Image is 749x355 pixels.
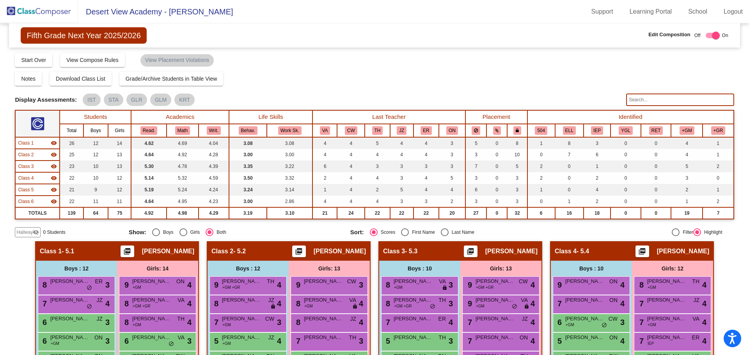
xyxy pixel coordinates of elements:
[439,161,465,172] td: 3
[465,207,487,219] td: 27
[439,207,465,219] td: 20
[365,137,390,149] td: 5
[312,172,337,184] td: 2
[60,110,131,124] th: Students
[18,140,34,147] span: Class 1
[365,184,390,196] td: 2
[320,126,330,135] button: VA
[117,261,198,276] div: Girls: 14
[465,149,487,161] td: 3
[584,124,611,137] th: Individualized Education Plan
[671,172,703,184] td: 3
[584,207,611,219] td: 18
[267,161,312,172] td: 3.22
[641,207,671,219] td: 0
[129,228,344,236] mat-radio-group: Select an option
[350,229,364,236] span: Sort:
[414,137,439,149] td: 4
[160,229,174,236] div: Boys
[563,126,576,135] button: ELL
[267,184,312,196] td: 3.14
[414,161,439,172] td: 3
[507,172,527,184] td: 3
[701,229,722,236] div: Highlight
[50,72,112,86] button: Download Class List
[682,5,714,18] a: School
[365,161,390,172] td: 3
[312,207,337,219] td: 21
[199,149,229,161] td: 4.28
[15,149,60,161] td: Jenna Mann - 5.2
[267,196,312,207] td: 2.86
[83,196,108,207] td: 11
[555,124,584,137] th: English Language Learner
[439,196,465,207] td: 2
[21,76,35,82] span: Notes
[267,172,312,184] td: 3.32
[439,137,465,149] td: 3
[611,172,641,184] td: 0
[414,184,439,196] td: 4
[167,184,199,196] td: 5.24
[703,196,733,207] td: 2
[83,149,108,161] td: 12
[390,184,414,196] td: 5
[312,110,465,124] th: Last Teacher
[18,163,34,170] span: Class 3
[60,184,83,196] td: 21
[140,54,214,67] mat-chip: View Placement Violations
[167,196,199,207] td: 4.95
[131,137,166,149] td: 4.62
[421,126,431,135] button: ER
[16,229,33,236] span: Hallway
[465,172,487,184] td: 3
[289,261,370,276] div: Girls: 13
[527,137,555,149] td: 1
[414,124,439,137] th: Elizabeth Reynoso
[175,126,190,135] button: Math
[649,126,663,135] button: RET
[611,207,641,219] td: 0
[414,172,439,184] td: 4
[584,161,611,172] td: 1
[312,184,337,196] td: 1
[486,149,507,161] td: 0
[464,245,477,257] button: Print Students Details
[167,161,199,172] td: 4.78
[267,149,312,161] td: 3.00
[199,207,229,219] td: 4.29
[78,5,233,18] span: Desert View Academy - [PERSON_NAME]
[365,149,390,161] td: 4
[312,149,337,161] td: 4
[405,247,417,255] span: - 5.3
[108,137,131,149] td: 14
[131,161,166,172] td: 5.30
[383,247,405,255] span: Class 3
[722,32,728,39] span: On
[465,161,487,172] td: 7
[390,124,414,137] th: Jaidyn Zion
[611,137,641,149] td: 0
[167,207,199,219] td: 4.98
[365,172,390,184] td: 4
[637,247,647,258] mat-icon: picture_as_pdf
[199,161,229,172] td: 4.39
[15,184,60,196] td: Ayanna Moreno - 5.5
[555,184,584,196] td: 0
[460,261,541,276] div: Girls: 13
[33,229,39,235] mat-icon: visibility_off
[372,126,383,135] button: TH
[345,126,357,135] button: CW
[641,124,671,137] th: Retainee
[680,229,693,236] div: Filter
[51,198,57,205] mat-icon: visibility
[465,196,487,207] td: 3
[314,247,366,255] span: [PERSON_NAME]
[584,149,611,161] td: 6
[15,161,60,172] td: Jennifer Fornof - 5.3
[108,149,131,161] td: 13
[671,196,703,207] td: 1
[337,207,365,219] td: 24
[167,172,199,184] td: 5.32
[414,149,439,161] td: 4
